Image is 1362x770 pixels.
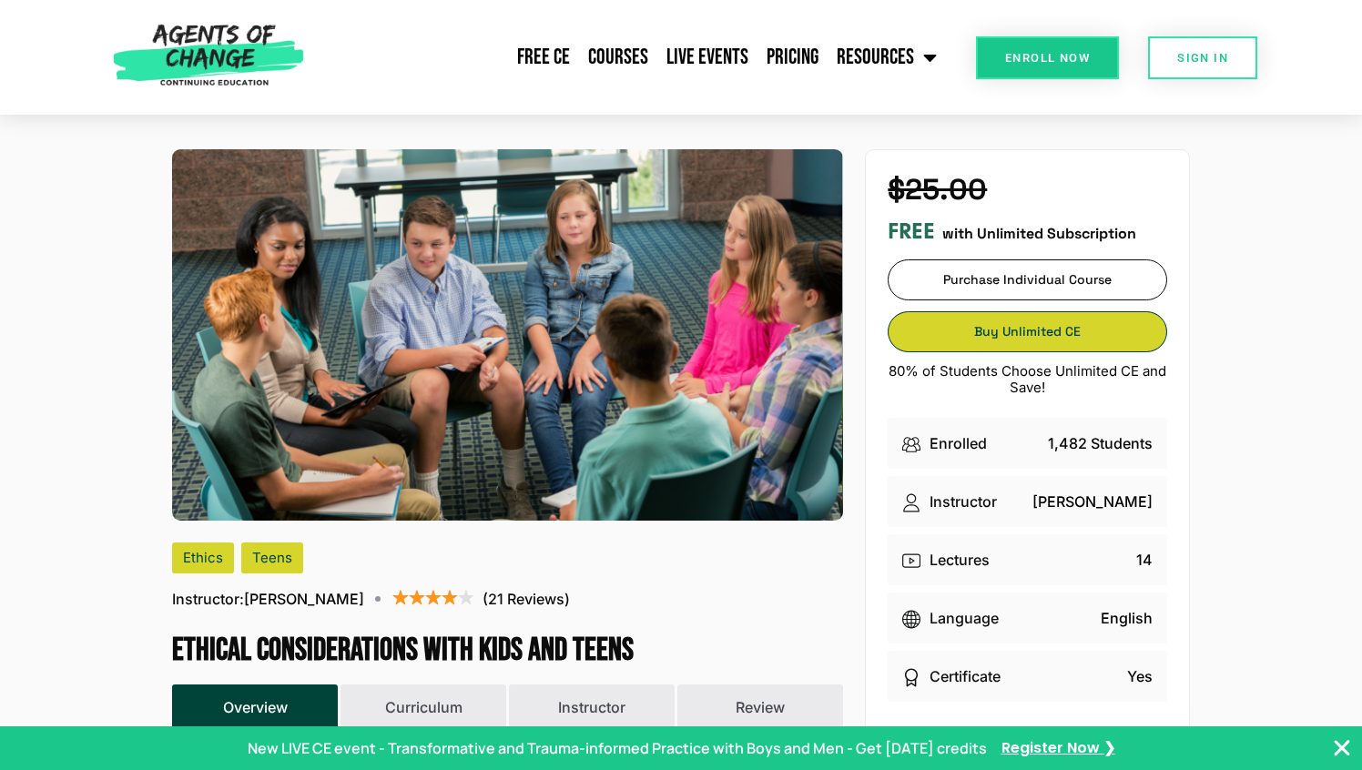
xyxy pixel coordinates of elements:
p: 80% of Students Choose Unlimited CE and Save! [888,363,1167,396]
a: SIGN IN [1148,36,1257,79]
h4: $25.00 [888,172,1167,207]
p: [PERSON_NAME] [1032,491,1153,512]
nav: Menu [312,35,946,80]
p: Enrolled [930,432,987,454]
button: Curriculum [340,684,506,730]
a: Resources [828,35,946,80]
span: SIGN IN [1177,52,1228,64]
p: Instructor [930,491,997,512]
p: (21 Reviews) [483,588,570,610]
a: Live Events [657,35,757,80]
p: New LIVE CE event - Transformative and Trauma-informed Practice with Boys and Men - Get [DATE] cr... [248,737,987,759]
a: Pricing [757,35,828,80]
span: Instructor: [172,588,244,610]
button: Overview [172,684,338,730]
a: Register Now ❯ [1001,738,1115,758]
button: Review [677,684,843,730]
p: Yes [1127,665,1153,687]
button: Instructor [509,684,675,730]
p: English [1101,607,1153,629]
a: Buy Unlimited CEBuy Unlimited CE [888,311,1167,352]
a: Purchase Individual Course [888,259,1167,300]
a: Free CE [508,35,579,80]
a: Enroll Now [976,36,1119,79]
p: Lectures [930,549,990,571]
img: Ethical Considerations with Kids and Teens (3 Ethics CE Credit) [172,149,843,520]
div: Teens [241,542,303,573]
h1: Ethical Considerations with Kids and Teens (3 Ethics CE Credit) [172,632,843,670]
button: Close Banner [1331,737,1353,759]
div: with Unlimited Subscription [888,218,1167,245]
h3: FREE [888,218,935,245]
span: Purchase Individual Course [943,272,1112,288]
p: 14 [1136,549,1153,571]
p: 1,482 Students [1048,432,1153,454]
a: Courses [579,35,657,80]
p: Certificate [930,665,1001,687]
span: Buy Unlimited CE [889,326,1166,339]
span: Enroll Now [1005,52,1090,64]
p: [PERSON_NAME] [172,588,364,610]
div: Ethics [172,542,234,573]
p: Language [930,607,999,629]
